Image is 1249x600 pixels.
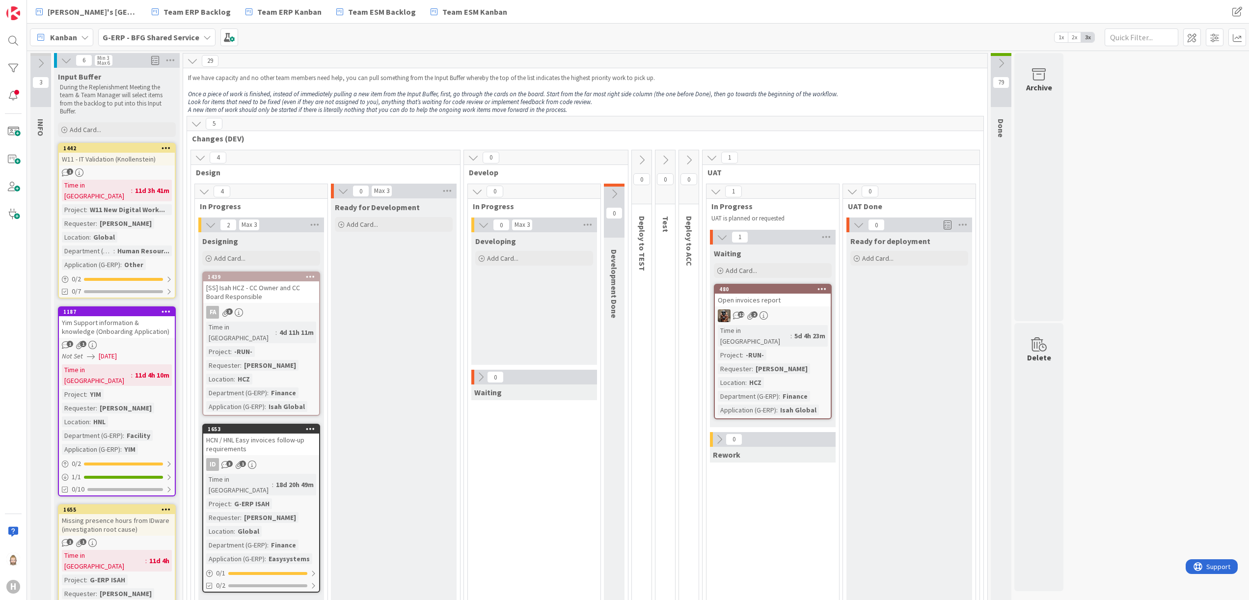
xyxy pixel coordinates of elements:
[633,173,650,185] span: 0
[792,330,828,341] div: 5d 4h 23m
[48,6,137,18] span: [PERSON_NAME]'s [GEOGRAPHIC_DATA]
[214,186,230,197] span: 4
[718,350,742,360] div: Project
[202,272,320,416] a: 1439[SS] Isah HCZ - CC Owner and CC Board ResponsibleFATime in [GEOGRAPHIC_DATA]:4d 11h 11mProjec...
[59,307,175,338] div: 1187Yim Support information & knowledge (Onboarding Application)
[97,218,154,229] div: [PERSON_NAME]
[120,259,122,270] span: :
[6,6,20,20] img: Visit kanbanzone.com
[122,259,146,270] div: Other
[206,346,230,357] div: Project
[59,307,175,316] div: 1187
[277,327,316,338] div: 4d 11h 11m
[1068,32,1081,42] span: 2x
[265,553,266,564] span: :
[257,6,322,18] span: Team ERP Kanban
[72,484,84,494] span: 0/10
[67,341,73,347] span: 1
[120,444,122,455] span: :
[59,144,175,153] div: 1442
[59,273,175,285] div: 0/2
[192,134,971,143] span: Changes (DEV)
[206,401,265,412] div: Application (G-ERP)
[206,526,234,537] div: Location
[206,458,219,471] div: ID
[240,360,242,371] span: :
[1026,82,1052,93] div: Archive
[97,60,110,65] div: Max 6
[131,185,133,196] span: :
[59,505,175,536] div: 1655Missing presence hours from IDware (investigation root cause)
[146,3,237,21] a: Team ERP Backlog
[275,327,277,338] span: :
[684,216,694,266] span: Deploy to ACC
[242,360,299,371] div: [PERSON_NAME]
[850,236,930,246] span: Ready for deployment
[721,152,738,164] span: 1
[220,219,237,231] span: 2
[715,285,831,294] div: 480
[707,167,967,177] span: UAT
[203,425,319,455] div: 1653HCN / HNL Easy invoices follow-up requirements
[234,526,235,537] span: :
[62,180,131,201] div: Time in [GEOGRAPHIC_DATA]
[203,281,319,303] div: [SS] Isah HCZ - CC Owner and CC Board Responsible
[60,83,174,115] p: During the Replenishment Meeting the team & Team Manager will select items from the backlog to pu...
[226,461,233,467] span: 3
[269,387,299,398] div: Finance
[732,231,748,243] span: 1
[188,74,982,82] p: If we have capacity and no other team members need help, you can pull something from the Input Bu...
[868,219,885,231] span: 0
[425,3,513,21] a: Team ESM Kanban
[86,389,87,400] span: :
[715,294,831,306] div: Open invoices report
[59,505,175,514] div: 1655
[203,434,319,455] div: HCN / HNL Easy invoices follow-up requirements
[206,387,267,398] div: Department (G-ERP)
[210,152,226,164] span: 4
[67,168,73,175] span: 1
[240,512,242,523] span: :
[680,173,697,185] span: 0
[475,236,516,246] span: Developing
[200,201,315,211] span: In Progress
[742,350,743,360] span: :
[59,316,175,338] div: Yim Support information & knowledge (Onboarding Application)
[203,273,319,281] div: 1439
[206,306,219,319] div: FA
[996,119,1006,137] span: Done
[335,202,420,212] span: Ready for Development
[374,189,389,193] div: Max 3
[848,201,963,211] span: UAT Done
[718,377,745,388] div: Location
[234,374,235,384] span: :
[72,274,81,284] span: 0 / 2
[273,479,316,490] div: 18d 20h 49m
[103,32,199,42] b: G-ERP - BFG Shared Service
[80,341,86,347] span: 1
[62,416,89,427] div: Location
[753,363,810,374] div: [PERSON_NAME]
[36,119,46,136] span: INFO
[487,371,504,383] span: 0
[70,125,101,134] span: Add Card...
[208,273,319,280] div: 1439
[87,204,167,215] div: W11 New Digital Work...
[96,403,97,413] span: :
[711,215,827,222] p: UAT is planned or requested
[115,245,172,256] div: Human Resour...
[59,471,175,483] div: 1/1
[202,55,218,67] span: 29
[1081,32,1094,42] span: 3x
[718,325,790,347] div: Time in [GEOGRAPHIC_DATA]
[203,306,319,319] div: FA
[269,540,299,550] div: Finance
[62,232,89,243] div: Location
[62,218,96,229] div: Requester
[163,6,231,18] span: Team ERP Backlog
[206,360,240,371] div: Requester
[6,580,20,594] div: H
[87,574,128,585] div: G-ERP ISAH
[113,245,115,256] span: :
[32,77,49,88] span: 3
